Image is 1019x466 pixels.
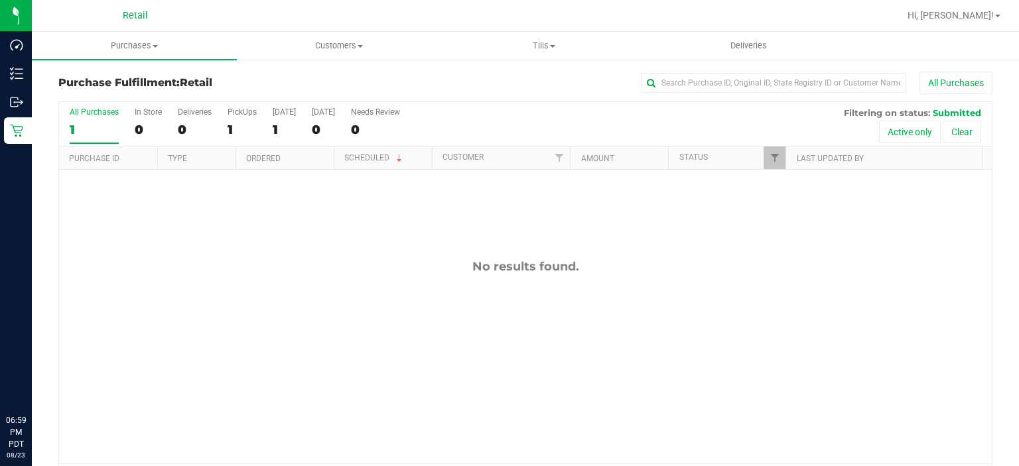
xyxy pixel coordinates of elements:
[178,122,212,137] div: 0
[713,40,785,52] span: Deliveries
[70,122,119,137] div: 1
[933,107,981,118] span: Submitted
[351,122,400,137] div: 0
[6,414,26,450] p: 06:59 PM PDT
[679,152,708,162] a: Status
[58,77,370,89] h3: Purchase Fulfillment:
[10,67,23,80] inline-svg: Inventory
[764,146,785,169] a: Filter
[312,122,335,137] div: 0
[228,122,257,137] div: 1
[135,122,162,137] div: 0
[641,73,906,93] input: Search Purchase ID, Original ID, State Registry ID or Customer Name...
[59,259,992,274] div: No results found.
[10,38,23,52] inline-svg: Dashboard
[228,107,257,117] div: PickUps
[168,154,187,163] a: Type
[312,107,335,117] div: [DATE]
[442,40,645,52] span: Tills
[441,32,646,60] a: Tills
[844,107,930,118] span: Filtering on status:
[69,154,119,163] a: Purchase ID
[32,32,237,60] a: Purchases
[10,124,23,137] inline-svg: Retail
[581,154,614,163] a: Amount
[879,121,941,143] button: Active only
[344,153,405,162] a: Scheduled
[238,40,441,52] span: Customers
[273,107,296,117] div: [DATE]
[178,107,212,117] div: Deliveries
[135,107,162,117] div: In Store
[943,121,981,143] button: Clear
[123,10,148,21] span: Retail
[237,32,442,60] a: Customers
[908,10,994,21] span: Hi, [PERSON_NAME]!
[246,154,281,163] a: Ordered
[32,40,237,52] span: Purchases
[273,122,296,137] div: 1
[180,76,212,89] span: Retail
[13,360,53,400] iframe: Resource center
[919,72,992,94] button: All Purchases
[548,146,570,169] a: Filter
[70,107,119,117] div: All Purchases
[797,154,864,163] a: Last Updated By
[6,450,26,460] p: 08/23
[351,107,400,117] div: Needs Review
[442,152,484,162] a: Customer
[646,32,851,60] a: Deliveries
[10,95,23,109] inline-svg: Outbound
